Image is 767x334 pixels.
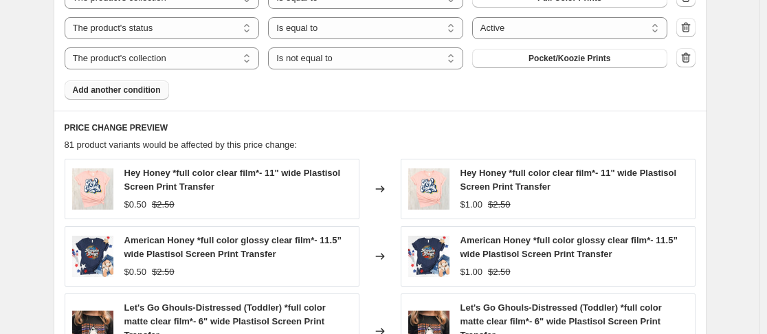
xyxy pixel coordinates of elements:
strike: $2.50 [488,265,511,279]
span: Hey Honey *full color clear film*- 11" wide Plastisol Screen Print Transfer [124,168,341,192]
img: americanhoneyBC3001HeatherNavymockup_80x.jpg [408,236,449,277]
strike: $2.50 [488,198,511,212]
button: Pocket/Koozie Prints [472,49,667,68]
span: Add another condition [73,85,161,96]
span: American Honey *full color glossy clear film*- 11.5” wide Plastisol Screen Print Transfer [124,235,342,259]
span: American Honey *full color glossy clear film*- 11.5” wide Plastisol Screen Print Transfer [460,235,678,259]
span: Hey Honey *full color clear film*- 11" wide Plastisol Screen Print Transfer [460,168,677,192]
img: heyhoneyBC3001HeatherPeachmockup_80x.jpg [72,168,113,210]
button: Add another condition [65,80,169,100]
span: Pocket/Koozie Prints [529,53,610,64]
img: heyhoneyBC3001HeatherPeachmockup_80x.jpg [408,168,449,210]
strike: $2.50 [152,265,175,279]
strike: $2.50 [152,198,175,212]
div: $1.00 [460,265,483,279]
h6: PRICE CHANGE PREVIEW [65,122,696,133]
div: $0.50 [124,265,147,279]
div: $1.00 [460,198,483,212]
div: $0.50 [124,198,147,212]
span: 81 product variants would be affected by this price change: [65,140,298,150]
img: americanhoneyBC3001HeatherNavymockup_80x.jpg [72,236,113,277]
